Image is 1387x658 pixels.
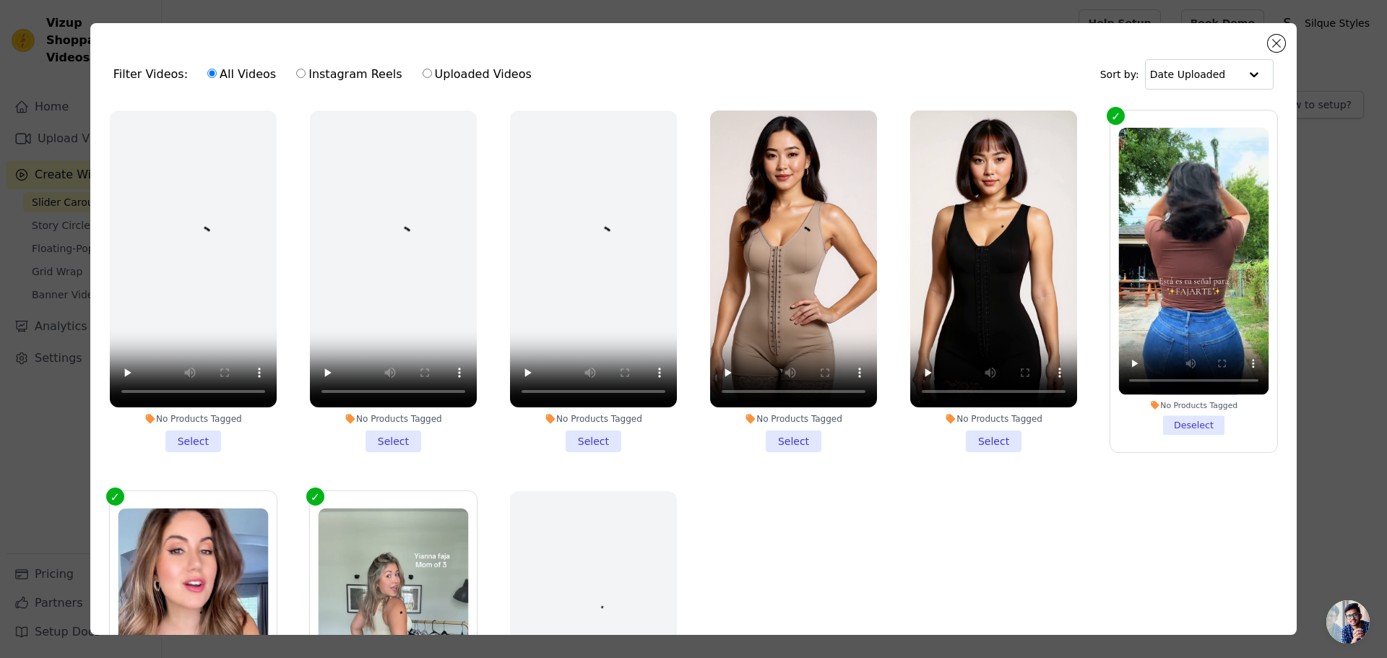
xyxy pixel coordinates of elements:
a: Open chat [1326,600,1370,644]
div: No Products Tagged [1119,400,1269,410]
div: Sort by: [1100,59,1274,90]
label: All Videos [207,65,277,84]
label: Instagram Reels [295,65,402,84]
label: Uploaded Videos [422,65,532,84]
div: No Products Tagged [310,413,477,425]
div: No Products Tagged [910,413,1077,425]
div: No Products Tagged [110,413,277,425]
button: Close modal [1268,35,1285,52]
div: Filter Videos: [113,58,540,91]
div: No Products Tagged [510,413,677,425]
div: No Products Tagged [710,413,877,425]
